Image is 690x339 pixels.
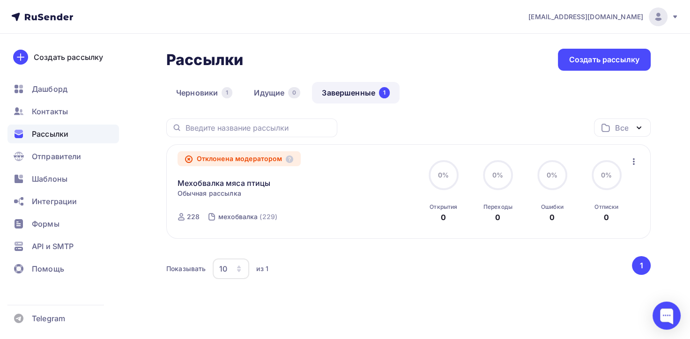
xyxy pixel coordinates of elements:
div: Показывать [166,264,206,273]
a: Завершенные1 [312,82,400,103]
a: Идущие0 [244,82,310,103]
button: Go to page 1 [632,256,651,275]
a: Отправители [7,147,119,166]
div: Отклонена модератором [178,151,301,166]
div: Создать рассылку [34,52,103,63]
span: Интеграции [32,196,77,207]
span: 0% [438,171,449,179]
div: 0 [288,87,300,98]
span: Формы [32,218,59,229]
span: Контакты [32,106,68,117]
div: Открытия [430,203,457,211]
span: 0% [547,171,557,179]
button: 10 [212,258,250,280]
div: 10 [219,263,227,274]
span: Telegram [32,313,65,324]
div: Все [615,122,628,133]
div: 0 [549,212,555,223]
a: Рассылки [7,125,119,143]
div: Создать рассылку [569,54,639,65]
ul: Pagination [631,256,651,275]
span: 0% [601,171,612,179]
span: [EMAIL_ADDRESS][DOMAIN_NAME] [528,12,643,22]
div: мехобвалка [218,212,258,221]
div: из 1 [256,264,268,273]
span: Обычная рассылка [178,189,241,198]
a: Формы [7,214,119,233]
a: Мехобвалка мяса птицы [178,177,271,189]
span: Помощь [32,263,64,274]
span: Дашборд [32,83,67,95]
div: 0 [441,212,446,223]
h2: Рассылки [166,51,243,69]
a: Контакты [7,102,119,121]
span: API и SMTP [32,241,74,252]
span: Отправители [32,151,82,162]
a: Шаблоны [7,169,119,188]
div: 228 [187,212,200,221]
a: Черновики1 [166,82,242,103]
div: 1 [379,87,390,98]
a: Дашборд [7,80,119,98]
button: Все [594,118,651,137]
a: мехобвалка (229) [217,209,278,224]
div: 0 [604,212,609,223]
input: Введите название рассылки [185,123,332,133]
span: 0% [492,171,503,179]
div: Отписки [594,203,618,211]
a: [EMAIL_ADDRESS][DOMAIN_NAME] [528,7,679,26]
span: Рассылки [32,128,68,140]
span: Шаблоны [32,173,67,184]
div: (229) [260,212,277,221]
div: 1 [222,87,232,98]
div: 0 [495,212,500,223]
div: Переходы [483,203,512,211]
div: Ошибки [541,203,564,211]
